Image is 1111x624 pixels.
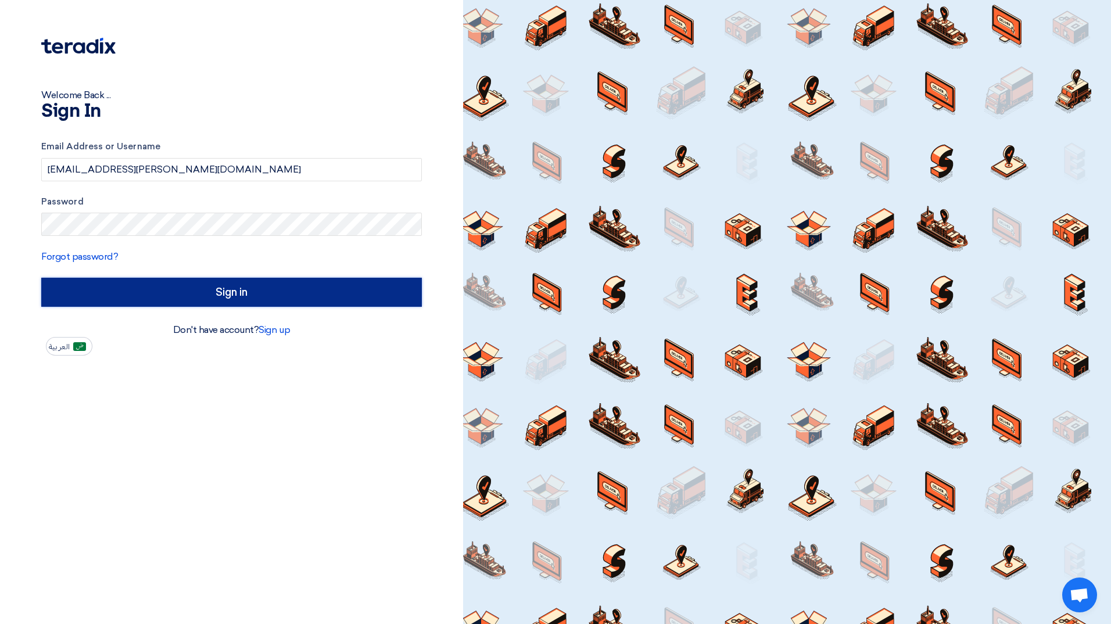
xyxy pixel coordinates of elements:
div: Welcome Back ... [41,88,422,102]
button: العربية [46,337,92,356]
img: ar-AR.png [73,342,86,351]
h1: Sign In [41,102,422,121]
span: العربية [49,343,70,351]
input: Sign in [41,278,422,307]
label: Email Address or Username [41,140,422,153]
a: Open chat [1062,578,1097,612]
a: Sign up [259,324,290,335]
div: Don't have account? [41,323,422,337]
label: Password [41,195,422,209]
img: Teradix logo [41,38,116,54]
input: Enter your business email or username [41,158,422,181]
a: Forgot password? [41,251,118,262]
